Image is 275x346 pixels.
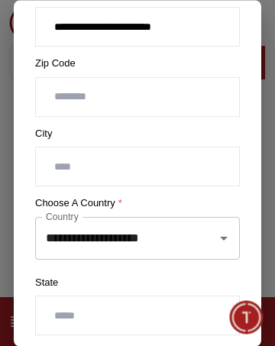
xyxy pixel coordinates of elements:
[35,275,240,290] label: State
[35,57,240,72] label: Zip Code
[35,196,240,212] label: Choose a country
[46,210,79,223] label: Country
[213,228,235,249] button: Open
[230,301,264,335] div: Chat Widget
[35,126,240,141] label: City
